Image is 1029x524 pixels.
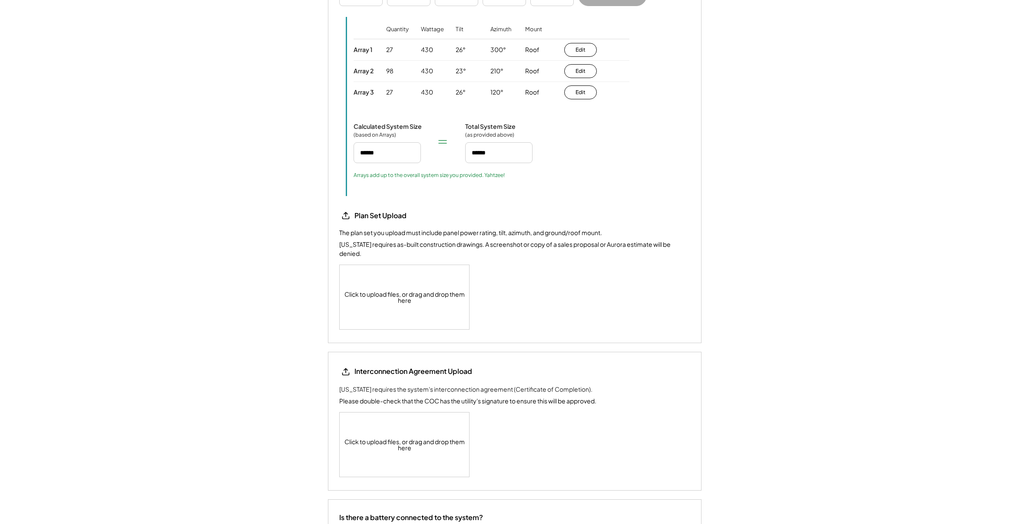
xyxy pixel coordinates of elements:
[340,265,470,329] div: Click to upload files, or drag and drop them here
[490,67,503,75] div: 210°
[525,46,539,54] div: Roof
[339,396,596,406] div: Please double-check that the COC has the utility's signature to ensure this will be approved.
[456,67,466,75] div: 23°
[465,131,514,138] div: (as provided above)
[421,67,433,75] div: 430
[421,88,433,97] div: 430
[456,88,466,97] div: 26°
[354,367,472,376] div: Interconnection Agreement Upload
[354,172,505,179] div: Arrays add up to the overall system size you provided. Yahtzee!
[421,46,433,54] div: 430
[386,26,409,45] div: Quantity
[525,67,539,75] div: Roof
[490,46,506,54] div: 300°
[456,26,463,45] div: Tilt
[354,88,374,96] div: Array 3
[340,413,470,477] div: Click to upload files, or drag and drop them here
[339,240,690,258] div: [US_STATE] requires as-built construction drawings. A screenshot or copy of a sales proposal or A...
[339,385,592,394] div: [US_STATE] requires the system's interconnection agreement (Certificate of Completion).
[339,513,483,522] div: Is there a battery connected to the system?
[525,88,539,97] div: Roof
[564,85,597,99] button: Edit
[490,26,511,45] div: Azimuth
[421,26,444,45] div: Wattage
[339,229,602,237] div: The plan set you upload must include panel power rating, tilt, azimuth, and ground/roof mount.
[386,67,394,75] div: 98
[354,131,397,138] div: (based on Arrays)
[386,88,393,97] div: 27
[354,67,374,75] div: Array 2
[386,46,393,54] div: 27
[354,211,441,220] div: Plan Set Upload
[465,122,516,130] div: Total System Size
[525,26,542,45] div: Mount
[564,64,597,78] button: Edit
[490,88,503,97] div: 120°
[564,43,597,57] button: Edit
[354,46,372,53] div: Array 1
[456,46,466,54] div: 26°
[354,122,422,130] div: Calculated System Size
